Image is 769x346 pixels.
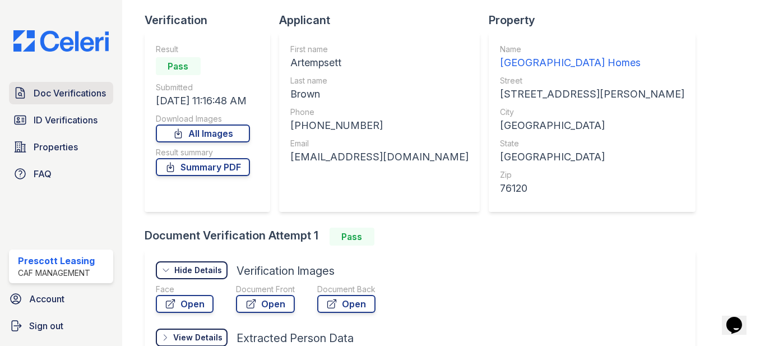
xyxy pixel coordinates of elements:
div: First name [290,44,469,55]
div: Document Back [317,284,376,295]
div: Download Images [156,113,250,124]
div: Hide Details [174,265,222,276]
div: Document Front [236,284,295,295]
div: Document Verification Attempt 1 [145,228,705,246]
div: Last name [290,75,469,86]
a: Open [317,295,376,313]
div: View Details [173,332,223,343]
a: Open [236,295,295,313]
div: Artempsett [290,55,469,71]
span: Properties [34,140,78,154]
span: Account [29,292,64,306]
div: Name [500,44,684,55]
a: All Images [156,124,250,142]
div: Pass [330,228,374,246]
div: [DATE] 11:16:48 AM [156,93,250,109]
a: Open [156,295,214,313]
a: Doc Verifications [9,82,113,104]
div: State [500,138,684,149]
div: [STREET_ADDRESS][PERSON_NAME] [500,86,684,102]
div: Submitted [156,82,250,93]
div: Property [489,12,705,28]
div: Applicant [279,12,489,28]
div: [GEOGRAPHIC_DATA] Homes [500,55,684,71]
div: Email [290,138,469,149]
div: Extracted Person Data [237,330,354,346]
div: Prescott Leasing [18,254,95,267]
span: FAQ [34,167,52,181]
a: Properties [9,136,113,158]
div: Phone [290,107,469,118]
div: [GEOGRAPHIC_DATA] [500,149,684,165]
a: Name [GEOGRAPHIC_DATA] Homes [500,44,684,71]
div: [EMAIL_ADDRESS][DOMAIN_NAME] [290,149,469,165]
div: [GEOGRAPHIC_DATA] [500,118,684,133]
div: Pass [156,57,201,75]
div: Result [156,44,250,55]
div: Verification Images [237,263,335,279]
span: Sign out [29,319,63,333]
img: CE_Logo_Blue-a8612792a0a2168367f1c8372b55b34899dd931a85d93a1a3d3e32e68fde9ad4.png [4,30,118,52]
div: Result summary [156,147,250,158]
div: Street [500,75,684,86]
div: City [500,107,684,118]
div: CAF Management [18,267,95,279]
a: Sign out [4,315,118,337]
div: Brown [290,86,469,102]
iframe: chat widget [722,301,758,335]
span: ID Verifications [34,113,98,127]
a: Account [4,288,118,310]
div: Verification [145,12,279,28]
span: Doc Verifications [34,86,106,100]
a: Summary PDF [156,158,250,176]
a: FAQ [9,163,113,185]
div: Face [156,284,214,295]
div: [PHONE_NUMBER] [290,118,469,133]
a: ID Verifications [9,109,113,131]
div: Zip [500,169,684,181]
div: 76120 [500,181,684,196]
